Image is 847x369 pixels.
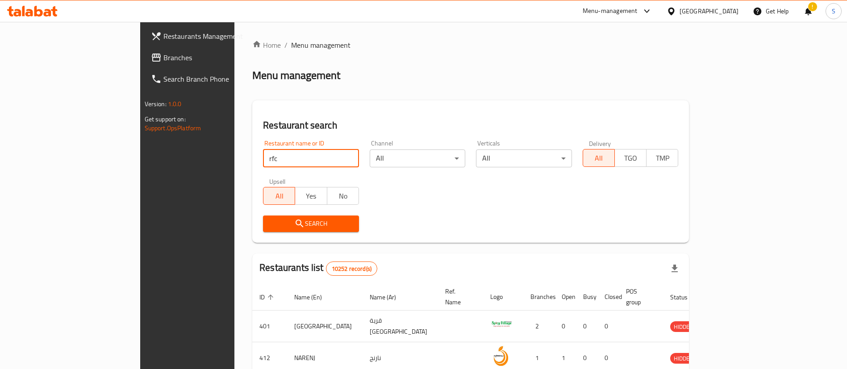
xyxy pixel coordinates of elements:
img: NARENJ [490,345,513,367]
a: Branches [144,47,282,68]
span: S [832,6,835,16]
div: HIDDEN [670,321,697,332]
td: 0 [576,311,597,342]
span: Search [270,218,352,229]
span: 1.0.0 [168,98,182,110]
th: Busy [576,283,597,311]
button: TMP [646,149,678,167]
th: Closed [597,283,619,311]
th: Open [555,283,576,311]
td: 2 [523,311,555,342]
div: All [370,149,466,167]
span: All [267,190,292,203]
td: 0 [555,311,576,342]
span: TMP [650,152,675,165]
span: Branches [163,52,275,63]
span: ID [259,292,276,303]
button: TGO [614,149,647,167]
a: Search Branch Phone [144,68,282,90]
a: Restaurants Management [144,25,282,47]
li: / [284,40,288,50]
nav: breadcrumb [252,40,689,50]
button: No [327,187,359,205]
span: No [331,190,355,203]
td: [GEOGRAPHIC_DATA] [287,311,363,342]
span: Status [670,292,699,303]
span: Get support on: [145,113,186,125]
span: Search Branch Phone [163,74,275,84]
span: Version: [145,98,167,110]
h2: Restaurant search [263,119,678,132]
h2: Restaurants list [259,261,377,276]
button: All [263,187,295,205]
span: Menu management [291,40,350,50]
button: Yes [295,187,327,205]
span: HIDDEN [670,353,697,364]
label: Delivery [589,140,611,146]
a: Support.OpsPlatform [145,122,201,134]
span: All [587,152,611,165]
span: Ref. Name [445,286,472,307]
input: Search for restaurant name or ID.. [263,149,359,167]
div: All [476,149,572,167]
span: 10252 record(s) [326,265,377,273]
div: Menu-management [583,6,638,17]
button: All [583,149,615,167]
button: Search [263,216,359,232]
span: Name (Ar) [370,292,408,303]
span: HIDDEN [670,322,697,332]
span: Name (En) [294,292,334,303]
label: Upsell [269,178,286,184]
td: 0 [597,311,619,342]
div: [GEOGRAPHIC_DATA] [680,6,739,16]
th: Branches [523,283,555,311]
span: POS group [626,286,652,307]
div: Export file [664,258,685,279]
span: Restaurants Management [163,31,275,41]
h2: Menu management [252,68,340,83]
th: Logo [483,283,523,311]
div: Total records count [326,261,377,276]
td: قرية [GEOGRAPHIC_DATA] [363,311,438,342]
span: Yes [299,190,323,203]
img: Spicy Village [490,313,513,336]
span: TGO [618,152,643,165]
